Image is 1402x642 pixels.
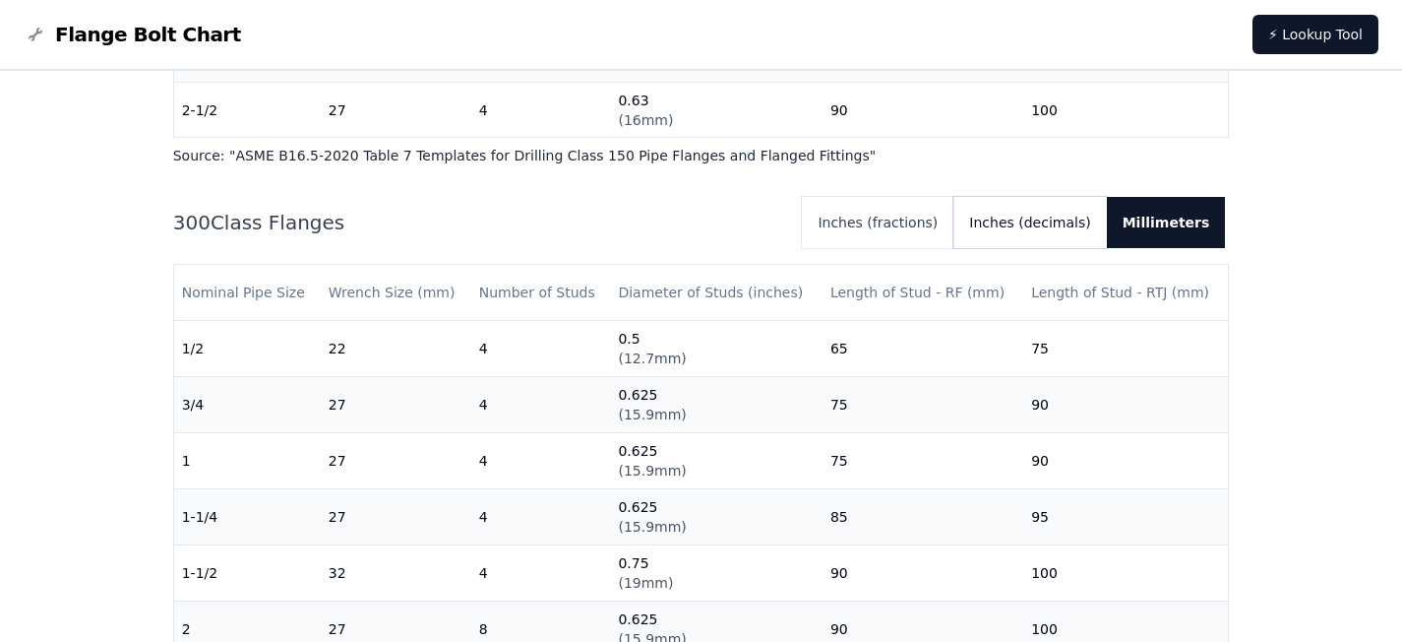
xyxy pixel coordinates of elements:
[1023,83,1228,139] td: 100
[174,489,321,546] td: 1-1/4
[321,546,471,602] td: 32
[321,265,471,321] th: Wrench Size (mm)
[1023,377,1228,433] td: 90
[1023,265,1228,321] th: Length of Stud - RTJ (mm)
[321,377,471,433] td: 27
[471,489,611,546] td: 4
[823,321,1023,377] td: 65
[618,112,673,128] span: ( 16mm )
[471,377,611,433] td: 4
[471,546,611,602] td: 4
[174,433,321,489] td: 1
[174,265,321,321] th: Nominal Pipe Size
[174,321,321,377] td: 1/2
[610,433,822,489] td: 0.625
[471,83,611,139] td: 4
[610,83,822,139] td: 0.63
[1107,197,1226,248] button: Millimeters
[173,146,1230,165] p: Source: " ASME B16.5-2020 Table 7 Templates for Drilling Class 150 Pipe Flanges and Flanged Fitti...
[823,265,1023,321] th: Length of Stud - RF (mm)
[321,433,471,489] td: 27
[953,197,1106,248] button: Inches (decimals)
[1023,546,1228,602] td: 100
[823,377,1023,433] td: 75
[471,265,611,321] th: Number of Studs
[618,575,673,591] span: ( 19mm )
[802,197,953,248] button: Inches (fractions)
[173,209,787,236] h2: 300 Class Flanges
[471,433,611,489] td: 4
[1252,15,1378,54] a: ⚡ Lookup Tool
[174,377,321,433] td: 3/4
[471,321,611,377] td: 4
[321,83,471,139] td: 27
[610,321,822,377] td: 0.5
[618,407,686,422] span: ( 15.9mm )
[1023,489,1228,546] td: 95
[24,21,241,48] a: Flange Bolt Chart LogoFlange Bolt Chart
[174,83,321,139] td: 2-1/2
[1023,433,1228,489] td: 90
[823,83,1023,139] td: 90
[823,489,1023,546] td: 85
[1023,321,1228,377] td: 75
[618,519,686,535] span: ( 15.9mm )
[610,265,822,321] th: Diameter of Studs (inches)
[610,489,822,546] td: 0.625
[610,546,822,602] td: 0.75
[618,463,686,479] span: ( 15.9mm )
[321,321,471,377] td: 22
[174,546,321,602] td: 1-1/2
[823,433,1023,489] td: 75
[823,546,1023,602] td: 90
[321,489,471,546] td: 27
[24,23,47,46] img: Flange Bolt Chart Logo
[618,351,686,366] span: ( 12.7mm )
[610,377,822,433] td: 0.625
[55,21,241,48] span: Flange Bolt Chart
